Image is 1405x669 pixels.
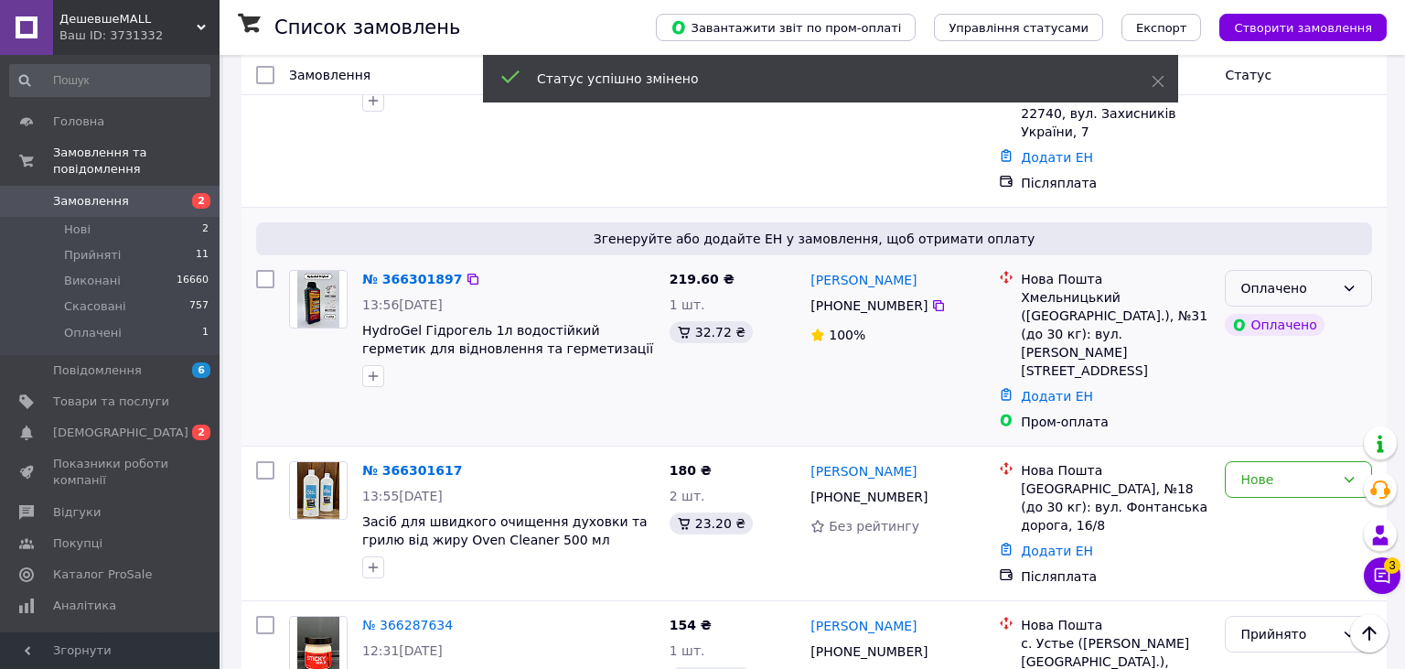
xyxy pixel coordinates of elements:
[289,270,348,329] a: Фото товару
[670,618,712,632] span: 154 ₴
[670,489,705,503] span: 2 шт.
[192,362,210,378] span: 6
[537,70,1106,88] div: Статус успішно змінено
[1021,567,1210,586] div: Післяплата
[59,11,197,27] span: ДешевшеMALL
[64,221,91,238] span: Нові
[1021,389,1093,404] a: Додати ЕН
[297,462,340,519] img: Фото товару
[362,643,443,658] span: 12:31[DATE]
[810,462,917,480] a: [PERSON_NAME]
[289,68,370,82] span: Замовлення
[53,394,169,410] span: Товари та послуги
[53,145,220,178] span: Замовлення та повідомлення
[196,247,209,264] span: 11
[1240,469,1335,490] div: Нове
[934,14,1103,41] button: Управління статусами
[1021,174,1210,192] div: Післяплата
[9,64,210,97] input: Пошук
[1225,68,1271,82] span: Статус
[1136,21,1187,35] span: Експорт
[1021,150,1093,165] a: Додати ЕН
[1225,314,1324,336] div: Оплачено
[670,513,753,534] div: 23.20 ₴
[362,618,453,632] a: № 366287634
[1364,557,1400,594] button: Чат з покупцем3
[1021,480,1210,534] div: [GEOGRAPHIC_DATA], №18 (до 30 кг): вул. Фонтанська дорога, 16/8
[192,425,210,440] span: 2
[670,272,735,286] span: 219.60 ₴
[53,425,188,441] span: [DEMOGRAPHIC_DATA]
[670,297,705,312] span: 1 шт.
[362,323,653,374] a: HydroGel Гідрогель 1л водостійкий герметик для відновлення та герметизації поверхонь
[192,193,210,209] span: 2
[53,193,129,210] span: Замовлення
[53,598,116,614] span: Аналітика
[949,21,1089,35] span: Управління статусами
[177,273,209,289] span: 16660
[64,325,122,341] span: Оплачені
[1219,14,1387,41] button: Створити замовлення
[1240,624,1335,644] div: Прийнято
[64,273,121,289] span: Виконані
[297,271,340,328] img: Фото товару
[829,519,919,534] span: Без рейтингу
[202,325,209,341] span: 1
[189,298,209,315] span: 757
[1021,270,1210,288] div: Нова Пошта
[670,19,901,36] span: Завантажити звіт по пром-оплаті
[1240,278,1335,298] div: Оплачено
[53,566,152,583] span: Каталог ProSale
[810,271,917,289] a: [PERSON_NAME]
[53,504,101,521] span: Відгуки
[53,535,102,552] span: Покупці
[670,321,753,343] div: 32.72 ₴
[64,247,121,264] span: Прийняті
[807,484,931,510] div: [PHONE_NUMBER]
[362,489,443,503] span: 13:55[DATE]
[64,298,126,315] span: Скасовані
[1201,19,1387,34] a: Створити замовлення
[810,617,917,635] a: [PERSON_NAME]
[59,27,220,44] div: Ваш ID: 3731332
[362,297,443,312] span: 13:56[DATE]
[1384,557,1400,574] span: 3
[53,456,169,489] span: Показники роботи компанії
[274,16,460,38] h1: Список замовлень
[829,328,865,342] span: 100%
[289,461,348,520] a: Фото товару
[1121,14,1202,41] button: Експорт
[807,293,931,318] div: [PHONE_NUMBER]
[362,514,648,547] a: Засіб для швидкого очищення духовки та грилю від жиру Oven Cleaner 500 мл
[1021,413,1210,431] div: Пром-оплата
[670,643,705,658] span: 1 шт.
[362,463,462,478] a: № 366301617
[656,14,916,41] button: Завантажити звіт по пром-оплаті
[1021,616,1210,634] div: Нова Пошта
[1021,461,1210,480] div: Нова Пошта
[362,272,462,286] a: № 366301897
[53,362,142,379] span: Повідомлення
[1021,288,1210,380] div: Хмельницький ([GEOGRAPHIC_DATA].), №31 (до 30 кг): вул. [PERSON_NAME][STREET_ADDRESS]
[670,463,712,478] span: 180 ₴
[1350,614,1389,653] button: Наверх
[263,230,1365,248] span: Згенеруйте або додайте ЕН у замовлення, щоб отримати оплату
[1234,21,1372,35] span: Створити замовлення
[53,113,104,130] span: Головна
[807,639,931,664] div: [PHONE_NUMBER]
[53,629,169,662] span: Управління сайтом
[1021,544,1093,558] a: Додати ЕН
[202,221,209,238] span: 2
